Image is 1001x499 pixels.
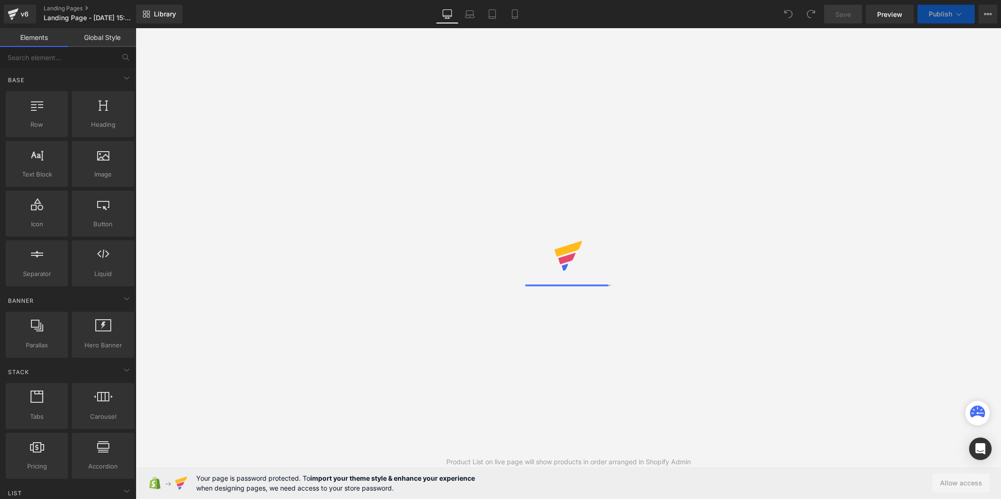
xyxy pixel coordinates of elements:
[436,5,458,23] a: Desktop
[481,5,504,23] a: Tablet
[196,473,475,493] span: Your page is password protected. To when designing pages, we need access to your store password.
[75,269,131,279] span: Liquid
[835,9,851,19] span: Save
[75,120,131,130] span: Heading
[75,340,131,350] span: Hero Banner
[8,169,65,179] span: Text Block
[802,5,820,23] button: Redo
[75,169,131,179] span: Image
[8,412,65,422] span: Tabs
[75,219,131,229] span: Button
[75,412,131,422] span: Carousel
[917,5,975,23] button: Publish
[446,457,691,467] div: Product List on live page will show products in order arranged in Shopify Admin
[877,9,902,19] span: Preview
[8,340,65,350] span: Parallax
[7,368,30,376] span: Stack
[866,5,914,23] a: Preview
[929,10,952,18] span: Publish
[75,461,131,471] span: Accordion
[136,5,183,23] a: New Library
[8,461,65,471] span: Pricing
[7,489,23,498] span: List
[779,5,798,23] button: Undo
[310,474,475,482] strong: import your theme style & enhance your experience
[19,8,31,20] div: v6
[458,5,481,23] a: Laptop
[504,5,526,23] a: Mobile
[44,14,134,22] span: Landing Page - [DATE] 15:41:56
[978,5,997,23] button: More
[932,474,990,492] button: Allow access
[8,269,65,279] span: Separator
[7,76,25,84] span: Base
[4,5,36,23] a: v6
[8,120,65,130] span: Row
[154,10,176,18] span: Library
[969,438,992,460] div: Open Intercom Messenger
[8,219,65,229] span: Icon
[7,296,35,305] span: Banner
[68,28,136,47] a: Global Style
[44,5,152,12] a: Landing Pages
